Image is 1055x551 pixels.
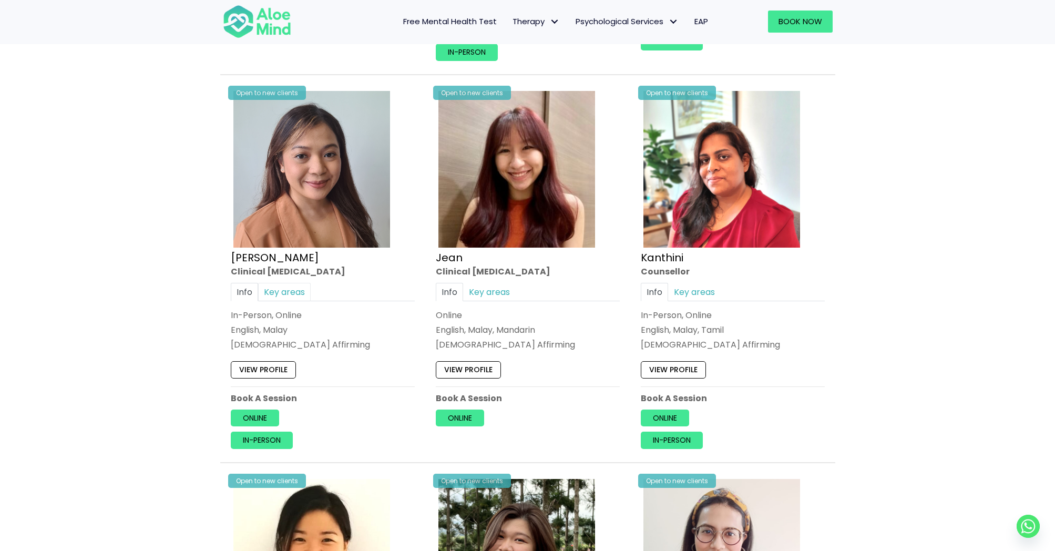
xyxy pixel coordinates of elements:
a: Key areas [258,283,311,301]
a: Free Mental Health Test [395,11,505,33]
a: View profile [436,361,501,378]
a: EAP [687,11,716,33]
img: Aloe mind Logo [223,4,291,39]
a: View profile [641,361,706,378]
span: Free Mental Health Test [403,16,497,27]
a: Info [436,283,463,301]
a: Info [231,283,258,301]
a: Jean [436,250,463,265]
a: Key areas [668,283,721,301]
p: English, Malay, Tamil [641,324,825,336]
div: Clinical [MEDICAL_DATA] [231,266,415,278]
nav: Menu [305,11,716,33]
a: Book Now [768,11,833,33]
a: Online [436,410,484,426]
a: TherapyTherapy: submenu [505,11,568,33]
p: Book A Session [436,392,620,404]
p: Book A Session [641,392,825,404]
div: In-Person, Online [641,309,825,321]
span: Therapy: submenu [547,14,562,29]
a: [PERSON_NAME] [231,250,319,265]
a: Kanthini [641,250,683,265]
div: [DEMOGRAPHIC_DATA] Affirming [436,339,620,351]
div: Open to new clients [228,474,306,488]
a: In-person [436,44,498,61]
div: [DEMOGRAPHIC_DATA] Affirming [641,339,825,351]
a: Online [641,410,689,426]
span: Psychological Services: submenu [666,14,681,29]
div: Counsellor [641,266,825,278]
div: [DEMOGRAPHIC_DATA] Affirming [231,339,415,351]
span: Therapy [513,16,560,27]
div: Online [436,309,620,321]
div: Open to new clients [638,86,716,100]
div: Clinical [MEDICAL_DATA] [436,266,620,278]
a: In-person [231,432,293,448]
a: Key areas [463,283,516,301]
div: Open to new clients [638,474,716,488]
span: Book Now [779,16,822,27]
div: Open to new clients [433,86,511,100]
a: Online [231,410,279,426]
img: Hanna Clinical Psychologist [233,91,390,248]
div: In-Person, Online [231,309,415,321]
a: Info [641,283,668,301]
a: Psychological ServicesPsychological Services: submenu [568,11,687,33]
a: View profile [231,361,296,378]
p: Book A Session [231,392,415,404]
img: Jean-300×300 [438,91,595,248]
span: EAP [694,16,708,27]
a: Whatsapp [1017,515,1040,538]
p: English, Malay, Mandarin [436,324,620,336]
div: Open to new clients [228,86,306,100]
p: English, Malay [231,324,415,336]
img: Kanthini-profile [643,91,800,248]
div: Open to new clients [433,474,511,488]
a: In-person [641,432,703,448]
span: Psychological Services [576,16,679,27]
